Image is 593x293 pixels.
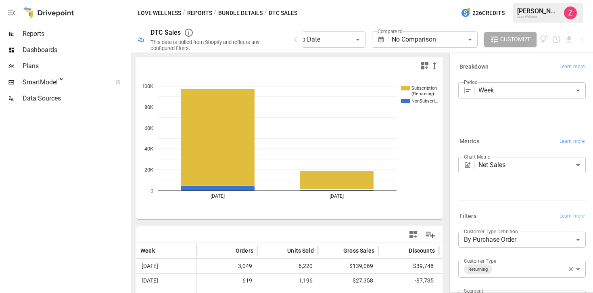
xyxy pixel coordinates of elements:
[330,193,344,199] text: [DATE]
[201,259,253,273] span: 3,049
[459,63,489,71] h6: Breakdown
[382,274,435,288] span: -$7,735
[156,245,167,256] button: Sort
[564,6,577,19] img: Zoe Keller
[236,247,253,255] span: Orders
[142,83,154,89] text: 100K
[459,137,479,146] h6: Metrics
[464,257,496,264] label: Customer Type
[144,125,154,131] text: 60K
[187,8,212,18] button: Reports
[23,77,106,87] span: SmartModel
[382,259,435,273] span: -$39,748
[287,247,314,255] span: Units Sold
[264,8,267,18] div: /
[397,245,408,256] button: Sort
[23,29,129,39] span: Reports
[322,259,374,273] span: $139,069
[261,274,314,288] span: 1,196
[322,274,374,288] span: $27,358
[560,212,585,220] span: Learn more
[138,8,181,18] button: Love Wellness
[136,74,443,219] svg: A chart.
[560,63,585,71] span: Learn more
[261,259,314,273] span: 6,220
[218,8,263,18] button: Bundle Details
[464,153,490,160] label: Chart Metric
[150,39,281,51] div: This data is pulled from Shopify and reflects any configured filters.
[411,91,434,96] text: (Returning)
[214,8,217,18] div: /
[150,188,153,194] text: 0
[409,247,435,255] span: Discounts
[517,15,559,19] div: Love Wellness
[201,274,253,288] span: 619
[150,29,181,36] div: DTC Sales
[23,94,129,103] span: Data Sources
[140,274,192,288] span: [DATE]
[138,36,144,43] div: 🛍
[23,61,129,71] span: Plans
[23,45,129,55] span: Dashboards
[500,34,531,44] span: Customize
[478,82,586,98] div: Week
[211,193,225,199] text: [DATE]
[464,79,478,86] label: Period
[478,157,586,173] div: Net Sales
[560,138,585,146] span: Learn more
[540,32,549,47] button: View documentation
[223,245,235,256] button: Sort
[421,226,439,244] button: Manage Columns
[457,6,508,21] button: 226Credits
[464,228,518,235] label: Customer Type Definition
[517,7,559,15] div: [PERSON_NAME]
[465,265,491,274] span: Returning
[484,32,537,47] button: Customize
[552,35,561,44] button: Schedule report
[144,104,154,110] text: 80K
[140,259,192,273] span: [DATE]
[144,146,154,152] text: 40K
[564,35,574,44] button: Download report
[559,2,582,24] button: Zoe Keller
[140,247,155,255] span: Week
[144,167,154,173] text: 20K
[459,212,476,221] h6: Filters
[472,8,505,18] span: 226 Credits
[411,86,437,91] text: Subscription
[343,247,374,255] span: Gross Sales
[378,28,403,35] label: Compare to
[58,76,63,86] span: ™
[458,232,586,248] div: By Purchase Order
[392,31,477,48] div: No Comparison
[331,245,342,256] button: Sort
[411,98,438,104] text: NonSubscri…
[275,245,286,256] button: Sort
[183,8,186,18] div: /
